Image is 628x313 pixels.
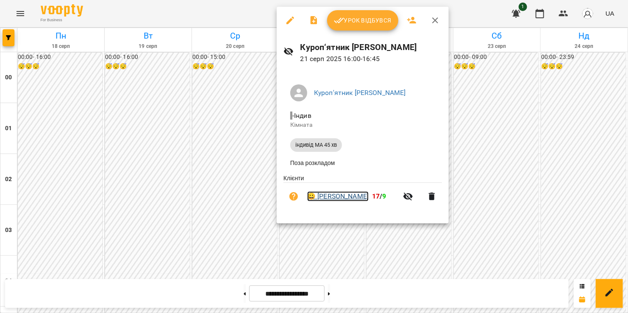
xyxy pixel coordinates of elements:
[300,41,442,54] h6: Куроп‘ятник [PERSON_NAME]
[300,54,442,64] p: 21 серп 2025 16:00 - 16:45
[290,121,435,129] p: Кімната
[372,192,386,200] b: /
[283,174,442,213] ul: Клієнти
[314,89,406,97] a: Куроп'ятник [PERSON_NAME]
[283,155,442,170] li: Поза розкладом
[283,186,304,207] button: Візит ще не сплачено. Додати оплату?
[334,15,392,25] span: Урок відбувся
[307,191,369,201] a: 😀 [PERSON_NAME]
[372,192,380,200] span: 17
[383,192,386,200] span: 9
[290,141,342,149] span: індивід МА 45 хв
[327,10,398,31] button: Урок відбувся
[290,112,313,120] span: - Індив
